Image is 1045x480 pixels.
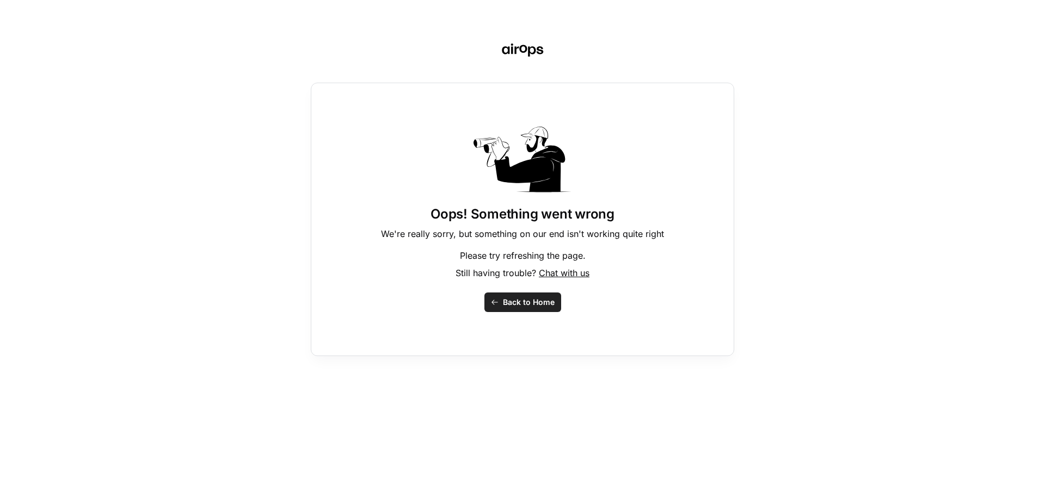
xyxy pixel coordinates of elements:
[456,266,589,279] p: Still having trouble?
[460,249,586,262] p: Please try refreshing the page.
[431,205,614,223] h1: Oops! Something went wrong
[539,267,589,278] span: Chat with us
[503,297,555,308] span: Back to Home
[381,227,664,240] p: We're really sorry, but something on our end isn't working quite right
[484,292,561,312] button: Back to Home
